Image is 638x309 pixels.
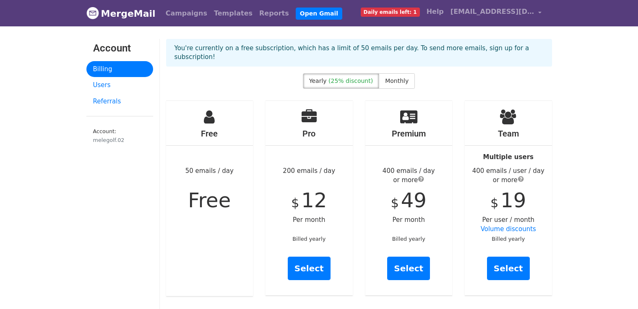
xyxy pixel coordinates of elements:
strong: Multiple users [483,153,534,161]
p: You're currently on a free subscription, which has a limit of 50 emails per day. To send more ema... [174,44,544,62]
h4: Team [465,129,552,139]
span: $ [391,196,399,210]
div: 400 emails / user / day or more [465,166,552,185]
a: Volume discounts [481,225,536,233]
h3: Account [93,42,146,54]
a: Reports [256,5,292,22]
a: Select [487,257,530,280]
small: Billed yearly [492,236,525,242]
div: 400 emails / day or more [365,166,453,185]
small: Account: [93,128,146,144]
a: Select [387,257,430,280]
a: Open Gmail [296,8,342,20]
a: Templates [211,5,256,22]
a: MergeMail [86,5,156,22]
span: [EMAIL_ADDRESS][DOMAIN_NAME] [451,7,534,17]
span: Monthly [385,77,409,84]
small: Billed yearly [292,236,326,242]
a: Billing [86,61,153,77]
span: Free [188,188,231,212]
span: Yearly [309,77,327,84]
div: melegolf.02 [93,136,146,144]
div: Per user / month [465,101,552,295]
img: MergeMail logo [86,7,99,19]
small: Billed yearly [392,236,425,242]
div: Per month [365,101,453,295]
a: Referrals [86,93,153,110]
a: Campaigns [162,5,211,22]
span: $ [291,196,299,210]
a: Select [288,257,331,280]
a: [EMAIL_ADDRESS][DOMAIN_NAME] [447,3,545,23]
a: Daily emails left: 1 [357,3,423,20]
div: 200 emails / day Per month [266,101,353,295]
span: 19 [500,188,526,212]
span: Daily emails left: 1 [361,8,420,17]
a: Help [423,3,447,20]
span: 49 [401,188,427,212]
span: (25% discount) [328,77,373,84]
span: $ [490,196,498,210]
h4: Free [166,129,253,139]
span: 12 [301,188,327,212]
a: Users [86,77,153,93]
h4: Pro [266,129,353,139]
div: 50 emails / day [166,101,253,296]
h4: Premium [365,129,453,139]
